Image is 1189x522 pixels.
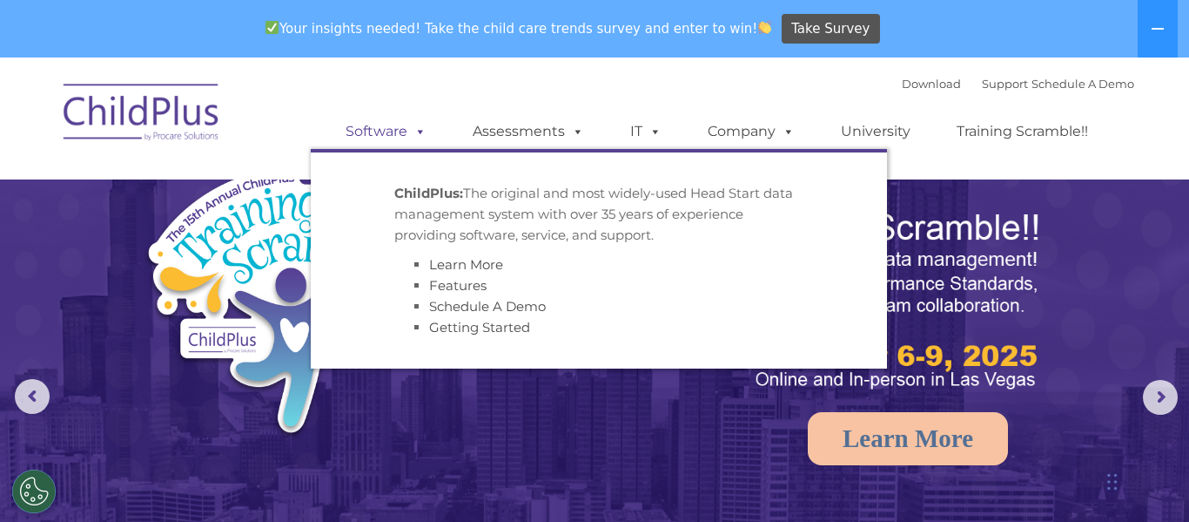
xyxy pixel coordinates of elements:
[902,77,1134,91] font: |
[1107,456,1118,508] div: Drag
[902,77,961,91] a: Download
[394,185,463,201] strong: ChildPlus:
[782,14,880,44] a: Take Survey
[265,21,279,34] img: ✅
[455,114,601,149] a: Assessments
[429,277,487,294] a: Features
[242,115,295,128] span: Last name
[982,77,1028,91] a: Support
[1031,77,1134,91] a: Schedule A Demo
[429,298,546,315] a: Schedule A Demo
[690,114,812,149] a: Company
[258,11,779,45] span: Your insights needed! Take the child care trends survey and enter to win!
[758,21,771,34] img: 👏
[55,71,229,159] img: ChildPlus by Procare Solutions
[12,470,56,513] button: Cookies Settings
[328,114,444,149] a: Software
[394,183,803,246] p: The original and most widely-used Head Start data management system with over 35 years of experie...
[791,14,870,44] span: Take Survey
[1102,438,1189,522] iframe: Chat Widget
[939,114,1105,149] a: Training Scramble!!
[429,319,530,336] a: Getting Started
[242,186,316,200] span: Phone number
[429,256,503,273] a: Learn More
[808,412,1008,465] a: Learn More
[823,114,928,149] a: University
[613,114,679,149] a: IT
